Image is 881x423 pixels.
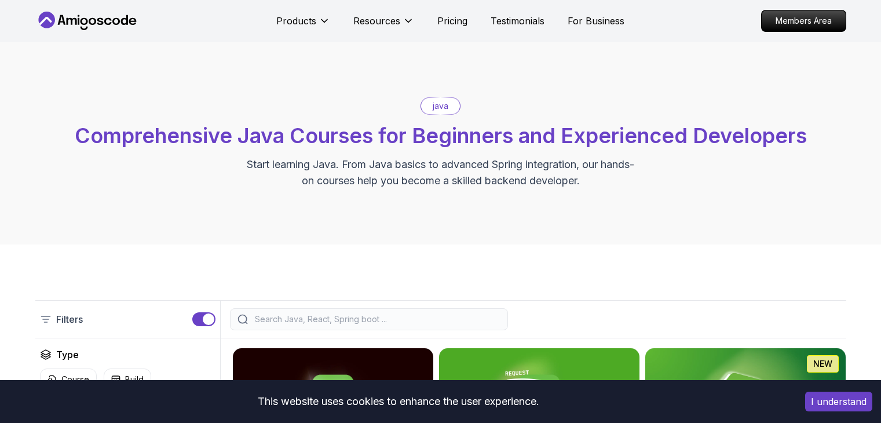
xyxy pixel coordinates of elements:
h2: Type [56,348,79,362]
p: Build [125,374,144,385]
p: Members Area [762,10,846,31]
p: Start learning Java. From Java basics to advanced Spring integration, our hands-on courses help y... [246,156,635,189]
a: For Business [568,14,624,28]
a: Testimonials [491,14,544,28]
a: Pricing [437,14,467,28]
div: This website uses cookies to enhance the user experience. [9,389,788,414]
p: java [433,100,448,112]
p: Resources [353,14,400,28]
button: Resources [353,14,414,37]
button: Course [40,369,97,391]
p: Products [276,14,316,28]
input: Search Java, React, Spring boot ... [253,313,500,325]
p: NEW [813,358,832,370]
span: Comprehensive Java Courses for Beginners and Experienced Developers [75,123,807,148]
a: Members Area [761,10,846,32]
button: Accept cookies [805,392,872,411]
button: Build [104,369,151,391]
button: Products [276,14,330,37]
p: Filters [56,312,83,326]
p: Course [61,374,89,385]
